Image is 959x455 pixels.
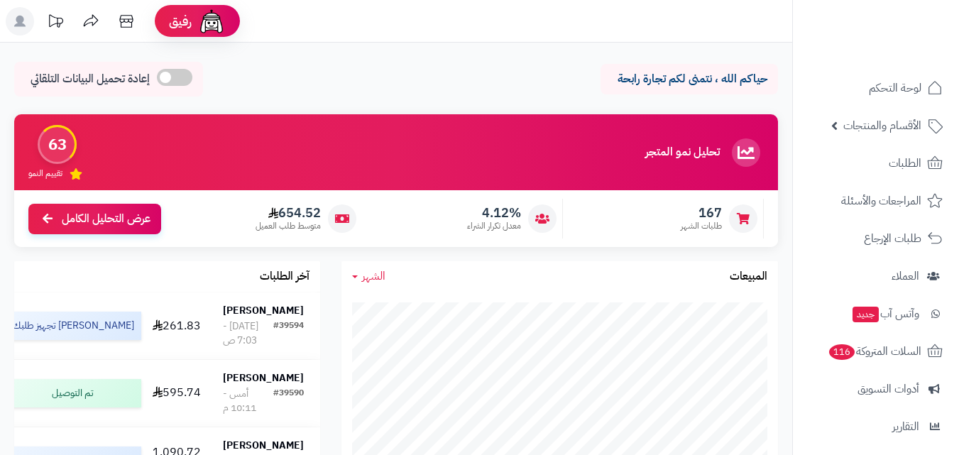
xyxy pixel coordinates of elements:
div: [PERSON_NAME] تجهيز طلبك [2,312,141,340]
span: إعادة تحميل البيانات التلقائي [31,71,150,87]
span: طلبات الشهر [681,220,722,232]
a: تحديثات المنصة [38,7,73,39]
span: التقارير [892,417,919,437]
a: وآتس آبجديد [801,297,950,331]
span: 116 [829,344,855,360]
span: 4.12% [467,205,521,221]
span: العملاء [892,266,919,286]
a: عرض التحليل الكامل [28,204,161,234]
p: حياكم الله ، نتمنى لكم تجارة رابحة [611,71,767,87]
span: عرض التحليل الكامل [62,211,150,227]
h3: المبيعات [730,270,767,283]
span: السلات المتروكة [828,341,921,361]
img: ai-face.png [197,7,226,35]
a: أدوات التسويق [801,372,950,406]
a: المراجعات والأسئلة [801,184,950,218]
span: المراجعات والأسئلة [841,191,921,211]
span: جديد [853,307,879,322]
span: لوحة التحكم [869,78,921,98]
a: طلبات الإرجاع [801,221,950,256]
span: طلبات الإرجاع [864,229,921,248]
span: متوسط طلب العميل [256,220,321,232]
span: الشهر [362,268,385,285]
a: الطلبات [801,146,950,180]
div: #39594 [273,319,304,348]
a: لوحة التحكم [801,71,950,105]
span: 167 [681,205,722,221]
span: وآتس آب [851,304,919,324]
span: تقييم النمو [28,168,62,180]
span: 654.52 [256,205,321,221]
a: السلات المتروكة116 [801,334,950,368]
strong: [PERSON_NAME] [223,438,304,453]
td: 595.74 [147,360,207,427]
span: رفيق [169,13,192,30]
div: #39590 [273,387,304,415]
a: الشهر [352,268,385,285]
h3: تحليل نمو المتجر [645,146,720,159]
div: [DATE] - 7:03 ص [223,319,273,348]
a: العملاء [801,259,950,293]
a: التقارير [801,410,950,444]
span: الطلبات [889,153,921,173]
td: 261.83 [147,292,207,359]
span: الأقسام والمنتجات [843,116,921,136]
span: أدوات التسويق [857,379,919,399]
strong: [PERSON_NAME] [223,303,304,318]
div: تم التوصيل [2,379,141,407]
div: أمس - 10:11 م [223,387,273,415]
h3: آخر الطلبات [260,270,309,283]
strong: [PERSON_NAME] [223,371,304,385]
span: معدل تكرار الشراء [467,220,521,232]
img: logo-2.png [862,36,946,66]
